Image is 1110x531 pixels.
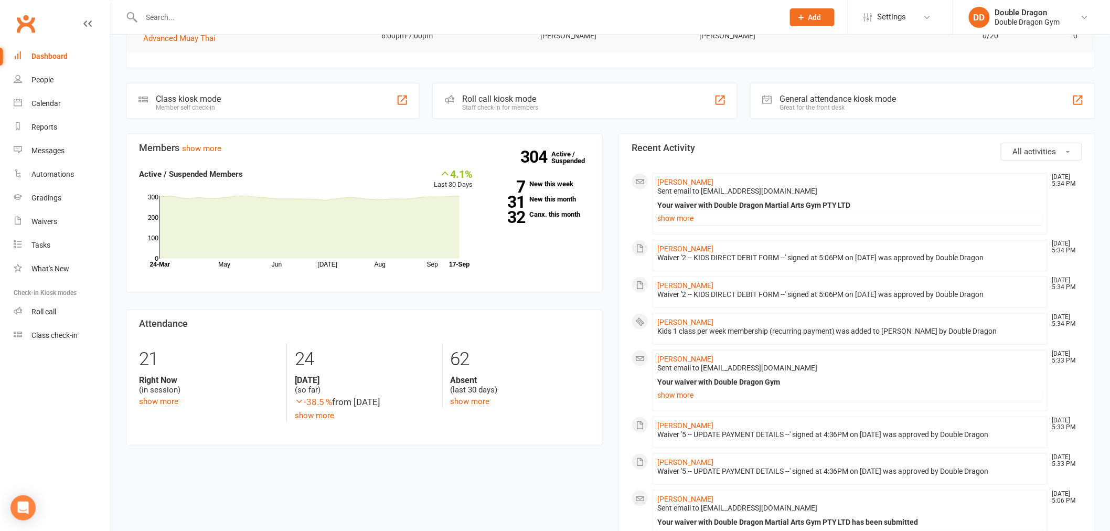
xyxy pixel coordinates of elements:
[14,45,111,68] a: Dashboard
[995,8,1060,17] div: Double Dragon
[10,495,36,521] div: Open Intercom Messenger
[1047,174,1082,187] time: [DATE] 5:34 PM
[434,168,473,190] div: Last 30 Days
[139,375,279,385] strong: Right Now
[657,388,1043,402] a: show more
[657,201,1043,210] div: Your waiver with Double Dragon Martial Arts Gym PTY LTD
[489,180,590,187] a: 7New this week
[657,364,817,372] span: Sent email to [EMAIL_ADDRESS][DOMAIN_NAME]
[295,344,434,375] div: 24
[489,211,590,218] a: 32Canx. this month
[551,143,597,172] a: 304Active / Suspended
[657,495,713,503] a: [PERSON_NAME]
[14,233,111,257] a: Tasks
[14,257,111,281] a: What's New
[1047,491,1082,504] time: [DATE] 5:06 PM
[139,375,279,395] div: (in session)
[31,52,68,60] div: Dashboard
[31,217,57,226] div: Waivers
[14,324,111,347] a: Class kiosk mode
[1047,454,1082,468] time: [DATE] 5:33 PM
[1047,277,1082,291] time: [DATE] 5:34 PM
[14,210,111,233] a: Waivers
[780,94,896,104] div: General attendance kiosk mode
[451,397,490,406] a: show more
[31,123,57,131] div: Reports
[1047,314,1082,327] time: [DATE] 5:34 PM
[657,290,1043,299] div: Waiver '2 -- KIDS DIRECT DEBIT FORM --' signed at 5:06PM on [DATE] was approved by Double Dragon
[1047,351,1082,364] time: [DATE] 5:33 PM
[31,76,54,84] div: People
[139,344,279,375] div: 21
[808,13,821,22] span: Add
[1001,143,1082,161] button: All activities
[31,264,69,273] div: What's New
[489,194,526,210] strong: 31
[31,331,78,339] div: Class check-in
[657,518,1043,527] div: Your waiver with Double Dragon Martial Arts Gym PTY LTD has been submitted
[969,7,990,28] div: DD
[31,99,61,108] div: Calendar
[849,24,1008,48] td: 0/20
[31,241,50,249] div: Tasks
[489,179,526,195] strong: 7
[878,5,906,29] span: Settings
[295,397,332,407] span: -38.5 %
[14,68,111,92] a: People
[31,170,74,178] div: Automations
[462,104,538,111] div: Staff check-in for members
[295,375,434,385] strong: [DATE]
[451,375,590,395] div: (last 30 days)
[1047,240,1082,254] time: [DATE] 5:34 PM
[657,211,1043,226] a: show more
[657,355,713,363] a: [PERSON_NAME]
[14,139,111,163] a: Messages
[372,24,531,48] td: 6:00pm-7:00pm
[451,375,590,385] strong: Absent
[14,115,111,139] a: Reports
[531,24,690,48] td: [PERSON_NAME]
[295,375,434,395] div: (so far)
[780,104,896,111] div: Great for the front desk
[632,143,1082,153] h3: Recent Activity
[995,17,1060,27] div: Double Dragon Gym
[139,318,590,329] h3: Attendance
[657,504,817,512] span: Sent email to [EMAIL_ADDRESS][DOMAIN_NAME]
[13,10,39,37] a: Clubworx
[156,104,221,111] div: Member self check-in
[657,327,1043,336] div: Kids 1 class per week membership (recurring payment) was added to [PERSON_NAME] by Double Dragon
[143,32,223,45] button: Advanced Muay Thai
[790,8,835,26] button: Add
[138,10,776,25] input: Search...
[657,245,713,253] a: [PERSON_NAME]
[657,467,1043,476] div: Waiver '5 -- UPDATE PAYMENT DETAILS --' signed at 4:36PM on [DATE] was approved by Double Dragon
[657,253,1043,262] div: Waiver '2 -- KIDS DIRECT DEBIT FORM --' signed at 5:06PM on [DATE] was approved by Double Dragon
[657,318,713,326] a: [PERSON_NAME]
[657,430,1043,439] div: Waiver '5 -- UPDATE PAYMENT DETAILS --' signed at 4:36PM on [DATE] was approved by Double Dragon
[139,143,590,153] h3: Members
[143,34,216,43] span: Advanced Muay Thai
[1013,147,1056,156] span: All activities
[1008,24,1087,48] td: 0
[489,196,590,203] a: 31New this month
[451,344,590,375] div: 62
[31,194,61,202] div: Gradings
[520,149,551,165] strong: 304
[14,186,111,210] a: Gradings
[139,397,178,406] a: show more
[14,163,111,186] a: Automations
[489,209,526,225] strong: 32
[182,144,221,153] a: show more
[657,378,1043,387] div: Your waiver with Double Dragon Gym
[434,168,473,179] div: 4.1%
[295,395,434,409] div: from [DATE]
[31,146,65,155] div: Messages
[156,94,221,104] div: Class kiosk mode
[657,281,713,290] a: [PERSON_NAME]
[657,178,713,186] a: [PERSON_NAME]
[31,307,56,316] div: Roll call
[14,300,111,324] a: Roll call
[690,24,849,48] td: [PERSON_NAME]
[462,94,538,104] div: Roll call kiosk mode
[657,458,713,466] a: [PERSON_NAME]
